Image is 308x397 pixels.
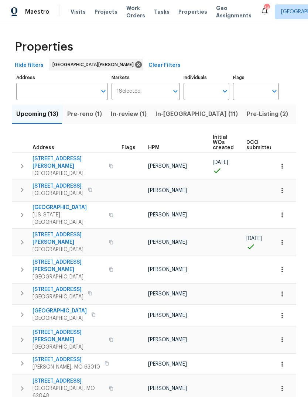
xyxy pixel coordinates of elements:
label: Individuals [184,75,229,80]
span: Properties [178,8,207,16]
span: Address [32,145,54,150]
span: In-review (1) [111,109,147,119]
span: [DATE] [246,236,262,241]
span: [GEOGRAPHIC_DATA] [32,190,83,197]
span: [PERSON_NAME] [148,362,187,367]
span: [PERSON_NAME] [148,267,187,272]
span: [US_STATE][GEOGRAPHIC_DATA] [32,211,105,226]
span: [GEOGRAPHIC_DATA] [32,273,105,281]
span: [STREET_ADDRESS][PERSON_NAME] [32,259,105,273]
span: [PERSON_NAME] [148,188,187,193]
span: [STREET_ADDRESS] [32,182,83,190]
span: Pre-reno (1) [67,109,102,119]
span: Maestro [25,8,49,16]
span: [STREET_ADDRESS][PERSON_NAME] [32,329,105,343]
span: Hide filters [15,61,44,70]
span: Tasks [154,9,170,14]
span: [PERSON_NAME], MO 63010 [32,363,100,371]
button: Open [220,86,230,96]
span: Properties [15,43,73,51]
span: Clear Filters [148,61,181,70]
span: HPM [148,145,160,150]
span: [PERSON_NAME] [148,313,187,318]
span: [DATE] [213,160,228,165]
div: 14 [264,4,269,12]
span: [STREET_ADDRESS][PERSON_NAME] [32,231,105,246]
div: [GEOGRAPHIC_DATA][PERSON_NAME] [49,59,143,71]
button: Open [269,86,280,96]
span: [STREET_ADDRESS][PERSON_NAME] [32,155,105,170]
span: DCO submitted [246,140,273,150]
span: [GEOGRAPHIC_DATA] [32,246,105,253]
span: Pre-Listing (2) [247,109,288,119]
button: Open [170,86,181,96]
span: [PERSON_NAME] [148,212,187,218]
span: [GEOGRAPHIC_DATA] [32,293,83,301]
label: Flags [233,75,279,80]
span: [PERSON_NAME] [148,240,187,245]
span: Upcoming (13) [16,109,58,119]
span: [STREET_ADDRESS] [32,377,105,385]
span: [GEOGRAPHIC_DATA] [32,170,105,177]
span: [STREET_ADDRESS] [32,286,83,293]
span: Work Orders [126,4,145,19]
label: Address [16,75,108,80]
button: Open [98,86,109,96]
span: [PERSON_NAME] [148,386,187,391]
span: Initial WOs created [213,135,234,150]
span: In-[GEOGRAPHIC_DATA] (11) [155,109,238,119]
button: Clear Filters [146,59,184,72]
span: [PERSON_NAME] [148,164,187,169]
span: Visits [71,8,86,16]
span: [GEOGRAPHIC_DATA][PERSON_NAME] [52,61,137,68]
span: [GEOGRAPHIC_DATA] [32,204,105,211]
span: Projects [95,8,117,16]
span: [GEOGRAPHIC_DATA] [32,315,87,322]
span: 1 Selected [117,88,141,95]
span: Flags [122,145,136,150]
span: [PERSON_NAME] [148,337,187,342]
span: [GEOGRAPHIC_DATA] [32,307,87,315]
span: [PERSON_NAME] [148,291,187,297]
span: [STREET_ADDRESS] [32,356,100,363]
span: [GEOGRAPHIC_DATA] [32,343,105,351]
span: Geo Assignments [216,4,251,19]
button: Hide filters [12,59,47,72]
label: Markets [112,75,180,80]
